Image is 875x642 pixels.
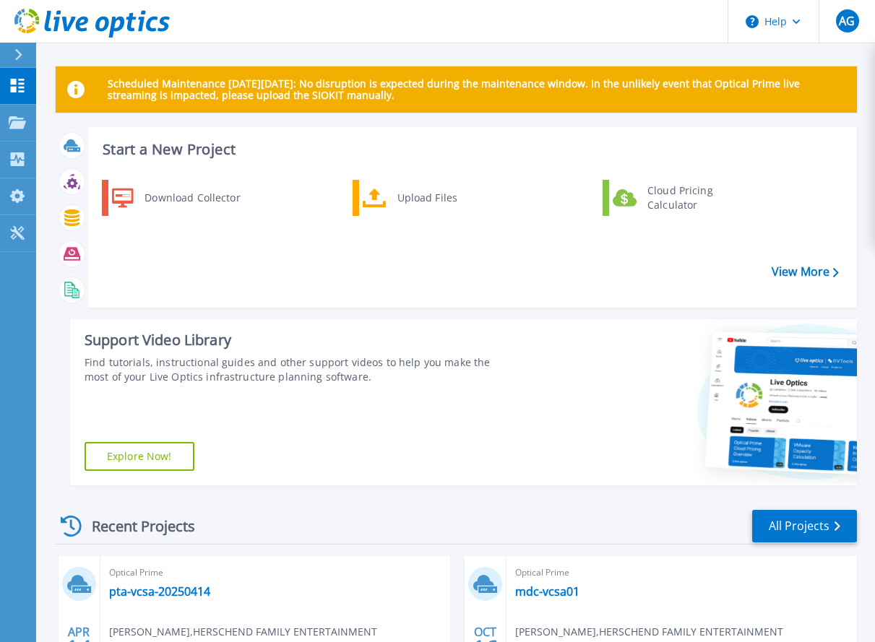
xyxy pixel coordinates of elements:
[103,142,838,157] h3: Start a New Project
[390,183,497,212] div: Upload Files
[102,180,250,216] a: Download Collector
[640,183,747,212] div: Cloud Pricing Calculator
[515,584,579,599] a: mdc-vcsa01
[515,565,848,581] span: Optical Prime
[772,265,839,279] a: View More
[109,584,210,599] a: pta-vcsa-20250414
[137,183,246,212] div: Download Collector
[109,565,442,581] span: Optical Prime
[752,510,857,542] a: All Projects
[839,15,855,27] span: AG
[85,331,493,350] div: Support Video Library
[108,78,845,101] p: Scheduled Maintenance [DATE][DATE]: No disruption is expected during the maintenance window. In t...
[85,442,194,471] a: Explore Now!
[353,180,501,216] a: Upload Files
[603,180,751,216] a: Cloud Pricing Calculator
[85,355,493,384] div: Find tutorials, instructional guides and other support videos to help you make the most of your L...
[56,508,215,544] div: Recent Projects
